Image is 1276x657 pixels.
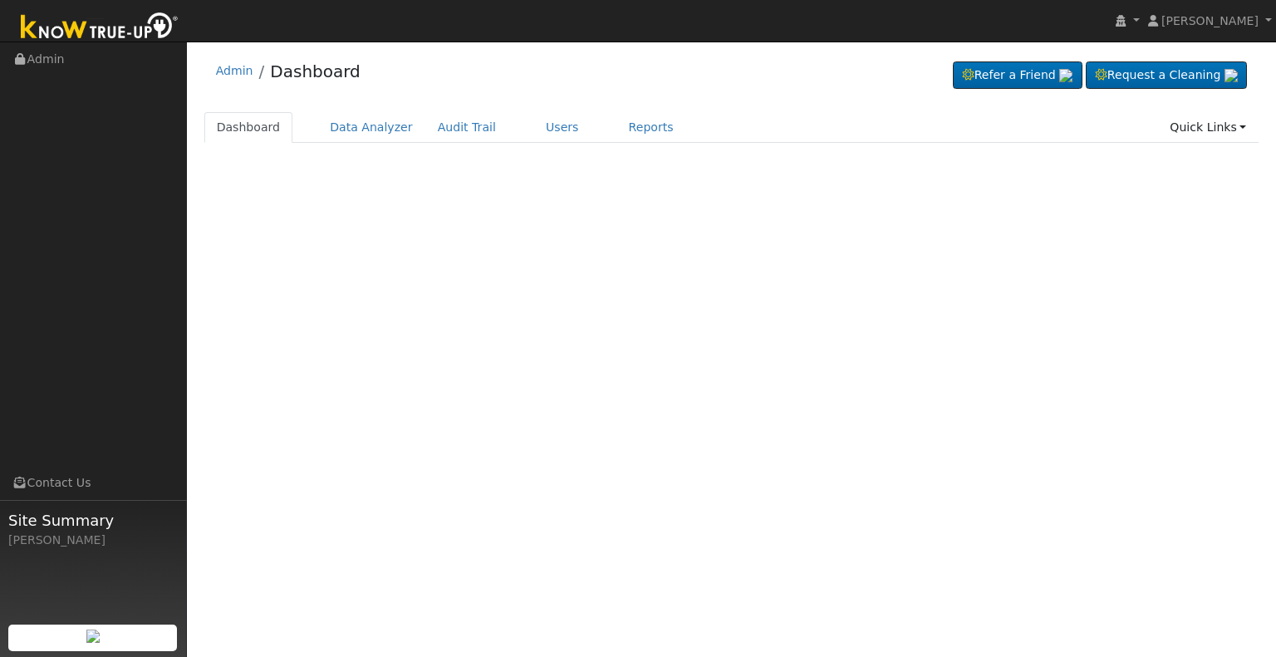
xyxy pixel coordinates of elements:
img: retrieve [86,630,100,643]
a: Users [533,112,591,143]
a: Quick Links [1157,112,1259,143]
a: Dashboard [204,112,293,143]
a: Request a Cleaning [1086,61,1247,90]
a: Data Analyzer [317,112,425,143]
a: Refer a Friend [953,61,1082,90]
a: Reports [616,112,686,143]
img: Know True-Up [12,9,187,47]
span: [PERSON_NAME] [1161,14,1259,27]
img: retrieve [1224,69,1238,82]
img: retrieve [1059,69,1072,82]
a: Admin [216,64,253,77]
span: Site Summary [8,509,178,532]
div: [PERSON_NAME] [8,532,178,549]
a: Dashboard [270,61,361,81]
a: Audit Trail [425,112,508,143]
